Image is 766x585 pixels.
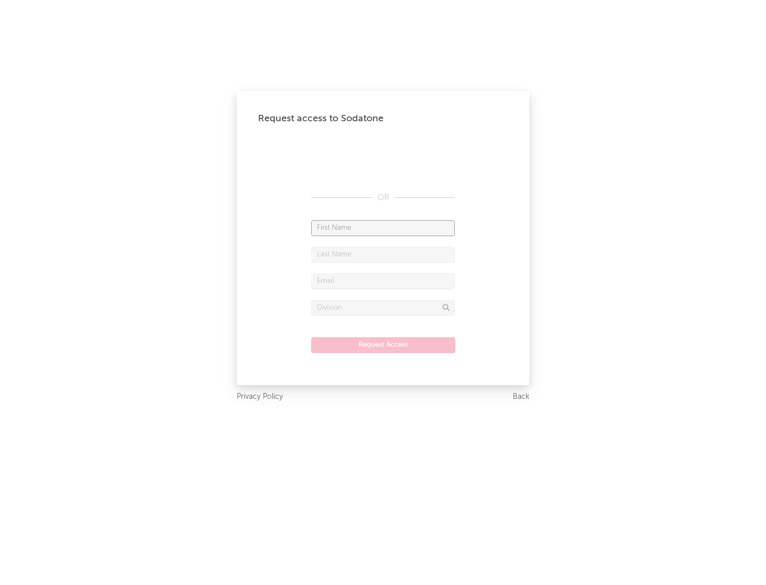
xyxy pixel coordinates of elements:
[311,220,455,236] input: First Name
[311,247,455,263] input: Last Name
[311,337,455,353] button: Request Access
[513,390,529,404] a: Back
[311,191,455,204] div: OR
[311,300,455,316] input: Division
[311,273,455,289] input: Email
[258,112,508,125] div: Request access to Sodatone
[237,390,283,404] a: Privacy Policy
